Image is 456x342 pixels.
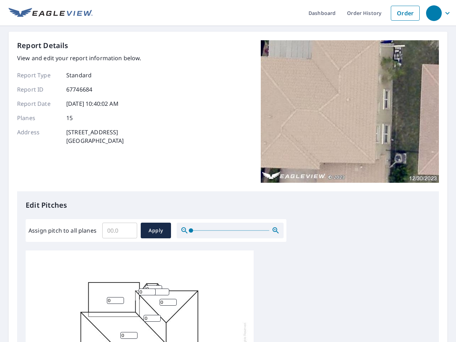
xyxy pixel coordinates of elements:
p: 67746684 [66,85,92,94]
p: Report Details [17,40,68,51]
p: [STREET_ADDRESS] [GEOGRAPHIC_DATA] [66,128,124,145]
label: Assign pitch to all planes [28,226,97,235]
p: [DATE] 10:40:02 AM [66,99,119,108]
p: Address [17,128,60,145]
p: Planes [17,114,60,122]
p: Report Date [17,99,60,108]
p: Edit Pitches [26,200,430,211]
p: 15 [66,114,73,122]
a: Order [391,6,420,21]
button: Apply [141,223,171,238]
input: 00.0 [102,221,137,240]
p: Standard [66,71,92,79]
img: EV Logo [9,8,93,19]
p: Report Type [17,71,60,79]
p: Report ID [17,85,60,94]
span: Apply [146,226,165,235]
img: Top image [261,40,439,183]
p: View and edit your report information below. [17,54,141,62]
